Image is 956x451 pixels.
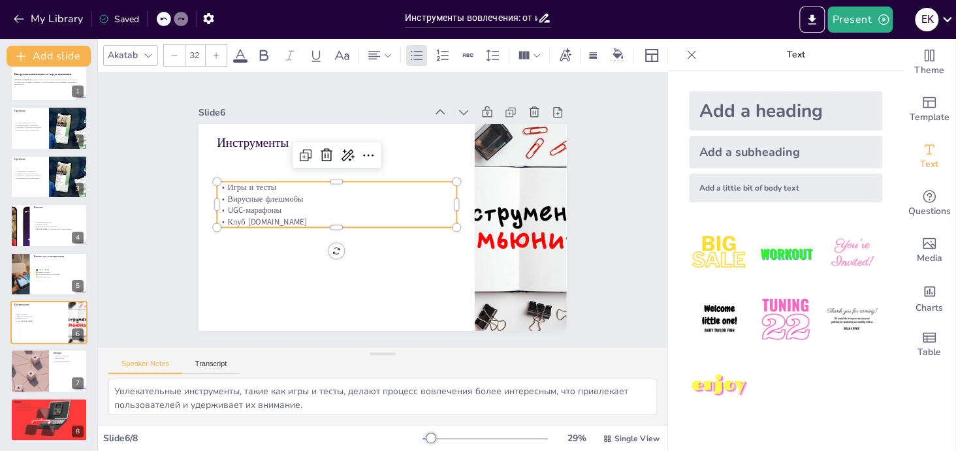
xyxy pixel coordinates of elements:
p: 🎬 TikTok / Reels [33,268,84,271]
p: Клуб [DOMAIN_NAME] [217,181,453,242]
div: 4 [72,232,84,243]
button: E K [915,7,938,33]
div: Get real-time input from your audience [903,180,955,227]
button: Present [827,7,893,33]
div: Text effects [555,45,575,66]
div: Add charts and graphs [903,274,955,321]
p: 🎤 Музыкальные коллаборации [33,273,84,275]
button: Export to PowerPoint [799,7,825,33]
div: Saved [99,13,139,25]
button: Speaker Notes [108,360,182,374]
div: 7 [10,349,88,392]
span: Charts [916,301,943,315]
button: My Library [10,8,89,29]
input: Insert title [405,8,537,27]
button: Add slide [7,46,91,67]
p: UGC-марафоны [14,318,65,320]
p: Поддержка через технологии [14,123,45,126]
div: Add a table [903,321,955,368]
div: Add a heading [689,91,882,131]
p: Возможности для развлечения [14,177,45,179]
p: Общение с единомышленниками [14,126,45,129]
p: Эмоции и мемы [33,223,84,226]
p: Вирусные флешмобы [14,315,65,318]
p: Взаимодействие с культурой [33,226,84,228]
button: Transcript [182,360,240,374]
div: Change the overall theme [903,39,955,86]
span: Template [910,110,949,125]
div: https://cdn.sendsteps.com/images/logo/sendsteps_logo_white.pnghttps://cdn.sendsteps.com/images/lo... [10,301,88,344]
div: 7 [72,377,84,389]
p: UGC-марафоны [219,170,456,231]
div: Column Count [515,45,544,66]
div: Border settings [586,45,600,66]
p: Эмоция [53,352,84,356]
p: Поддержание связи [14,403,84,406]
div: 1 [72,86,84,97]
div: 8 [10,398,88,441]
div: 2 [72,134,84,146]
div: 5 [72,280,84,292]
p: Инструменты [14,303,65,307]
p: Вирусные флешмобы [221,159,458,220]
div: E K [915,8,938,31]
textarea: Увлекательные инструменты, такие как игры и тесты, делают процесс вовлечения более интересным, чт... [108,379,657,414]
span: Single View [614,433,660,444]
p: 🎭 Мем-страницы [33,270,84,273]
div: Add a little bit of body text [689,174,882,202]
p: Доступность культуры [14,409,84,411]
p: Игры и тесты [224,148,460,208]
p: Потеря связи с культурой [14,121,45,124]
p: Родной вайб [53,358,84,360]
p: [DOMAIN_NAME] - польский мир в твоём экране. [33,228,84,230]
div: 1 [10,58,88,101]
img: 3.jpeg [821,223,882,284]
div: Slide 6 / 8 [103,432,422,444]
div: Add text boxes [903,133,955,180]
div: Slide 6 [221,70,446,129]
p: Поддержка через технологии [14,172,45,175]
div: https://cdn.sendsteps.com/images/logo/sendsteps_logo_white.pnghttps://cdn.sendsteps.com/images/lo... [10,253,88,296]
p: [DOMAIN_NAME][URL] как стиль жизни. Узнайте, как сохранить связь с культурой и получать удовольст... [14,79,84,86]
span: Questions [908,204,951,219]
p: Финал [14,400,84,404]
img: 7.jpeg [689,356,750,416]
div: https://cdn.sendsteps.com/images/logo/sendsteps_logo_white.pnghttps://cdn.sendsteps.com/images/lo... [10,106,88,149]
div: 3 [72,183,84,194]
strong: Инструменты вовлечения: от игр до комьюнити [14,72,71,76]
img: 2.jpeg [755,223,816,284]
p: Общение с единомышленниками [14,174,45,177]
img: 4.jpeg [689,289,750,350]
p: Уникальный подход [33,221,84,223]
span: Media [917,251,942,266]
span: Text [920,157,938,172]
div: 29 % [561,432,592,444]
p: Игры и тесты [14,313,65,315]
div: https://cdn.sendsteps.com/images/logo/sendsteps_logo_white.pnghttps://cdn.sendsteps.com/images/lo... [10,155,88,198]
span: Theme [914,63,944,78]
img: 1.jpeg [689,223,750,284]
img: 6.jpeg [821,289,882,350]
div: Layout [641,45,662,66]
div: Add a subheading [689,136,882,168]
div: https://cdn.sendsteps.com/images/logo/sendsteps_logo_white.pnghttps://cdn.sendsteps.com/images/lo... [10,204,88,247]
p: Каналы для популяризации [33,255,84,258]
p: Проблема [14,157,45,161]
p: Чувство принадлежности [14,406,84,409]
p: Польша без границ [53,360,84,362]
p: Клуб [DOMAIN_NAME] [14,320,65,322]
p: Проблема [14,109,45,113]
p: 🤝 Комьюнити-чаты [33,275,84,278]
p: Решение [33,206,84,210]
img: 5.jpeg [755,289,816,350]
div: Background color [608,48,628,62]
div: Akatab [105,46,140,64]
div: 8 [72,426,84,437]
span: Table [917,345,941,360]
div: Add images, graphics, shapes or video [903,227,955,274]
p: Важность эмоций [53,355,84,358]
div: Add ready made slides [903,86,955,133]
p: Возможности для развлечения [14,129,45,131]
p: Потеря связи с культурой [14,170,45,172]
div: 6 [72,328,84,340]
